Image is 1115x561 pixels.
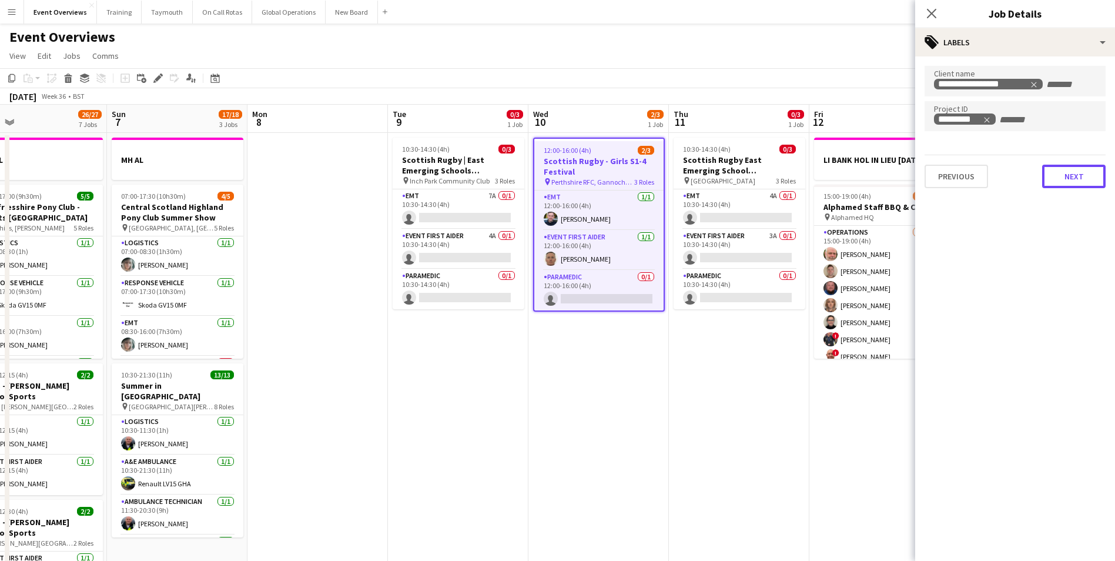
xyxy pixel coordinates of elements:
[33,48,56,64] a: Edit
[507,120,523,129] div: 1 Job
[393,138,524,309] app-job-card: 10:30-14:30 (4h)0/3Scottish Rugby | East Emerging Schools Championships | [GEOGRAPHIC_DATA] Inch ...
[217,192,234,201] span: 4/5
[779,145,796,153] span: 0/3
[112,356,243,396] app-card-role: Paramedic0/1
[788,110,804,119] span: 0/3
[495,176,515,185] span: 3 Roles
[982,115,991,124] delete-icon: Remove tag
[544,146,591,155] span: 12:00-16:00 (4h)
[915,6,1115,21] h3: Job Details
[112,363,243,537] app-job-card: 10:30-21:30 (11h)13/13Summer in [GEOGRAPHIC_DATA] [GEOGRAPHIC_DATA][PERSON_NAME], [GEOGRAPHIC_DAT...
[814,185,946,359] app-job-card: 15:00-19:00 (4h)14/30Alphamed Staff BBQ & CPD Alphamed HQ1 RoleOperations14/3015:00-19:00 (4h)[PE...
[38,51,51,61] span: Edit
[9,91,36,102] div: [DATE]
[79,120,101,129] div: 7 Jobs
[214,223,234,232] span: 5 Roles
[823,192,871,201] span: 15:00-19:00 (4h)
[393,229,524,269] app-card-role: Event First Aider4A0/110:30-14:30 (4h)
[915,28,1115,56] div: Labels
[393,109,406,119] span: Tue
[410,176,490,185] span: Inch Park Community Club
[683,145,731,153] span: 10:30-14:30 (4h)
[832,349,839,356] span: !
[58,48,85,64] a: Jobs
[1029,79,1038,89] delete-icon: Remove tag
[691,176,755,185] span: [GEOGRAPHIC_DATA]
[534,271,664,310] app-card-role: Paramedic0/112:00-16:00 (4h)
[391,115,406,129] span: 9
[672,115,688,129] span: 11
[5,48,31,64] a: View
[129,402,214,411] span: [GEOGRAPHIC_DATA][PERSON_NAME], [GEOGRAPHIC_DATA]
[112,155,243,165] h3: MH AL
[814,109,823,119] span: Fri
[77,192,93,201] span: 5/5
[674,138,805,309] app-job-card: 10:30-14:30 (4h)0/3Scottish Rugby East Emerging School Championships | Meggetland [GEOGRAPHIC_DAT...
[648,120,663,129] div: 1 Job
[9,51,26,61] span: View
[112,316,243,356] app-card-role: EMT1/108:30-16:00 (7h30m)[PERSON_NAME]
[112,276,243,316] app-card-role: Response Vehicle1/107:00-17:30 (10h30m)Skoda GV15 0MF
[24,1,97,24] button: Event Overviews
[112,380,243,402] h3: Summer in [GEOGRAPHIC_DATA]
[498,145,515,153] span: 0/3
[674,155,805,176] h3: Scottish Rugby East Emerging School Championships | Meggetland
[219,110,242,119] span: 17/18
[78,110,102,119] span: 26/27
[112,185,243,359] app-job-card: 07:00-17:30 (10h30m)4/5Central Scotland Highland Pony Club Summer Show [GEOGRAPHIC_DATA], [GEOGRA...
[533,138,665,312] div: 12:00-16:00 (4h)2/3Scottish Rugby - Girls S1-4 Festival Perthshire RFC, Gannochy Sports Pavilion3...
[534,156,664,177] h3: Scottish Rugby - Girls S1-4 Festival
[112,415,243,455] app-card-role: Logistics1/110:30-11:30 (1h)[PERSON_NAME]
[647,110,664,119] span: 2/3
[214,402,234,411] span: 8 Roles
[832,332,839,339] span: !
[112,236,243,276] app-card-role: Logistics1/107:00-08:30 (1h30m)[PERSON_NAME]
[193,1,252,24] button: On Call Rotas
[9,28,115,46] h1: Event Overviews
[814,138,946,180] app-job-card: LI BANK HOL IN LIEU [DATE]
[531,115,548,129] span: 10
[1045,79,1095,90] input: + Label
[112,109,126,119] span: Sun
[913,192,936,201] span: 14/30
[938,115,991,124] div: ASLSR1379
[812,115,823,129] span: 12
[674,229,805,269] app-card-role: Event First Aider3A0/110:30-14:30 (4h)
[252,1,326,24] button: Global Operations
[533,109,548,119] span: Wed
[97,1,142,24] button: Training
[998,115,1048,125] input: + Label
[250,115,267,129] span: 8
[831,213,874,222] span: Alphamed HQ
[88,48,123,64] a: Comms
[210,370,234,379] span: 13/13
[551,178,634,186] span: Perthshire RFC, Gannochy Sports Pavilion
[638,146,654,155] span: 2/3
[938,79,1038,89] div: SRU Sarah Hogwood
[788,120,803,129] div: 1 Job
[507,110,523,119] span: 0/3
[73,539,93,547] span: 2 Roles
[925,165,988,188] button: Previous
[393,269,524,309] app-card-role: Paramedic0/110:30-14:30 (4h)
[112,138,243,180] app-job-card: MH AL
[121,370,172,379] span: 10:30-21:30 (11h)
[112,455,243,495] app-card-role: A&E Ambulance1/110:30-21:30 (11h)Renault LV15 GHA
[674,109,688,119] span: Thu
[73,223,93,232] span: 5 Roles
[121,192,186,201] span: 07:00-17:30 (10h30m)
[77,507,93,516] span: 2/2
[814,202,946,212] h3: Alphamed Staff BBQ & CPD
[402,145,450,153] span: 10:30-14:30 (4h)
[110,115,126,129] span: 7
[776,176,796,185] span: 3 Roles
[674,269,805,309] app-card-role: Paramedic0/110:30-14:30 (4h)
[534,231,664,271] app-card-role: Event First Aider1/112:00-16:00 (4h)[PERSON_NAME]
[73,92,85,101] div: BST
